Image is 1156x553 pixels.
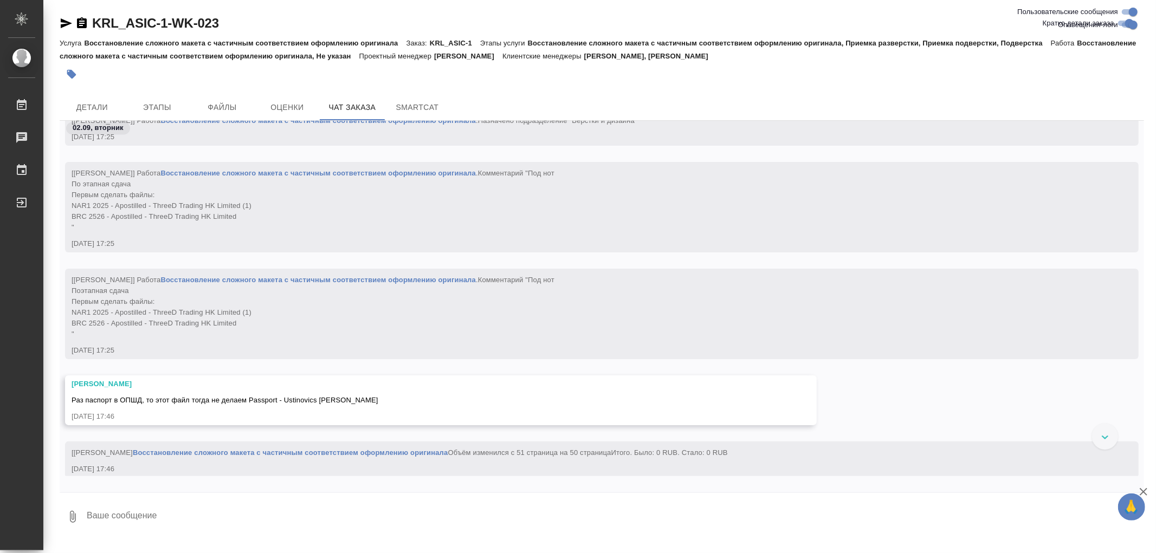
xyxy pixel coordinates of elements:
[434,52,502,60] p: [PERSON_NAME]
[196,101,248,114] span: Файлы
[160,169,476,177] a: Восстановление сложного макета с частичным соответствием оформлению оригинала
[528,39,1051,47] p: Восстановление сложного макета с частичным соответствием оформлению оригинала, Приемка разверстки...
[66,101,118,114] span: Детали
[1118,493,1145,521] button: 🙏
[84,39,406,47] p: Восстановление сложного макета с частичным соответствием оформлению оригинала
[72,448,728,457] span: [[PERSON_NAME] Объём изменился с 51 страница на 50 страница
[72,238,1101,249] div: [DATE] 17:25
[391,101,443,114] span: SmartCat
[73,122,124,133] p: 02.09, вторник
[359,52,434,60] p: Проектный менеджер
[133,448,448,457] a: Восстановление сложного макета с частичным соответствием оформлению оригинала
[480,39,528,47] p: Этапы услуги
[72,464,1101,474] div: [DATE] 17:46
[1058,19,1118,30] span: Оповещения-логи
[584,52,716,60] p: [PERSON_NAME], [PERSON_NAME]
[1017,6,1118,17] span: Пользовательские сообщения
[60,62,83,86] button: Добавить тэг
[430,39,480,47] p: KRL_ASIC-1
[72,276,554,338] span: [[PERSON_NAME]] Работа .
[502,52,584,60] p: Клиентские менеджеры
[261,101,313,114] span: Оценки
[131,101,183,114] span: Этапы
[72,169,554,231] span: [[PERSON_NAME]] Работа .
[160,276,476,284] a: Восстановление сложного макета с частичным соответствием оформлению оригинала
[611,448,728,457] span: Итого. Было: 0 RUB. Стало: 0 RUB
[72,345,1101,356] div: [DATE] 17:25
[1051,39,1077,47] p: Работа
[326,101,378,114] span: Чат заказа
[60,17,73,30] button: Скопировать ссылку для ЯМессенджера
[72,396,378,404] span: Раз паспорт в ОПШД, то этот файл тогда не делаем Passport - Ustinovics [PERSON_NAME]
[72,411,779,422] div: [DATE] 17:46
[406,39,430,47] p: Заказ:
[72,379,779,389] div: [PERSON_NAME]
[1122,496,1141,518] span: 🙏
[92,16,219,30] a: KRL_ASIC-1-WK-023
[60,39,84,47] p: Услуга
[75,17,88,30] button: Скопировать ссылку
